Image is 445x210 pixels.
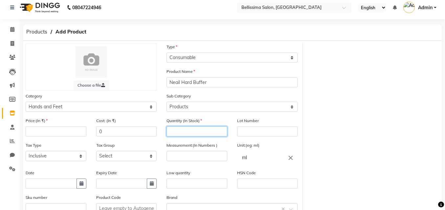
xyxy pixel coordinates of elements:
[52,26,90,38] span: Add Product
[26,170,34,176] label: Date
[237,142,259,148] label: Unit:(eg: ml)
[96,195,121,200] label: Product Code
[76,46,107,78] img: Cinque Terre
[26,142,41,148] label: Tax Type
[167,170,190,176] label: Low quantity
[167,142,217,148] label: Measurement:(In Numbers )
[287,154,294,161] i: Close
[167,93,191,99] label: Sub Category
[26,93,42,99] label: Category
[167,44,177,50] label: Type
[418,4,433,11] span: Admin
[237,170,256,176] label: HSN Code
[74,80,109,90] label: Choose a file
[167,195,177,200] label: Brand
[23,26,51,38] span: Products
[403,2,415,13] img: Admin
[96,142,115,148] label: Tax Group
[26,195,47,200] label: Sku number
[96,170,117,176] label: Expiry Date
[167,69,195,74] label: Product Name
[167,118,202,124] label: Quantity (In Stock)
[96,118,116,124] label: Cost: (In ₹)
[26,118,48,124] label: Price:(In ₹)
[237,118,259,124] label: Lot Number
